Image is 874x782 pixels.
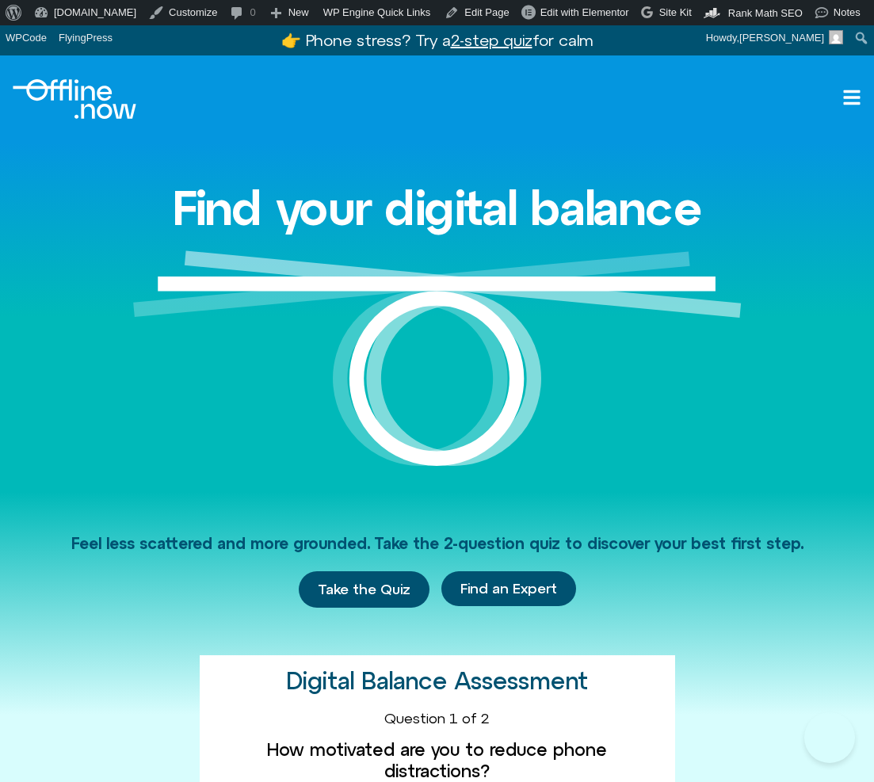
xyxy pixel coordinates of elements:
div: Question 1 of 2 [212,710,662,727]
div: Find an Expert [441,571,576,608]
a: Take the Quiz [299,571,429,608]
span: Feel less scattered and more grounded. Take the 2-question quiz to discover your best first step. [71,534,803,552]
span: Rank Math SEO [728,7,803,19]
img: Graphic of a white circle with a white line balancing on top to represent balance. [133,250,742,492]
a: 👉 Phone stress? Try a2-step quizfor calm [281,31,593,49]
a: Find an Expert [441,571,576,606]
a: FlyingPress [53,25,119,51]
u: 2-step quiz [451,31,532,49]
a: Howdy, [700,25,849,51]
iframe: Botpress [804,712,855,763]
label: How motivated are you to reduce phone distractions? [212,739,662,781]
span: Take the Quiz [318,581,410,598]
span: [PERSON_NAME] [739,32,824,44]
h1: Find your digital balance [173,182,702,235]
span: Site Kit [659,6,692,18]
div: Logo [13,79,136,119]
h2: Digital Balance Assessment [286,668,588,694]
span: Find an Expert [460,581,557,597]
span: Edit with Elementor [540,6,629,18]
img: Offline.Now logo in white. Text of the words offline.now with a line going through the "O" [13,79,136,119]
a: Open menu [842,88,861,107]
